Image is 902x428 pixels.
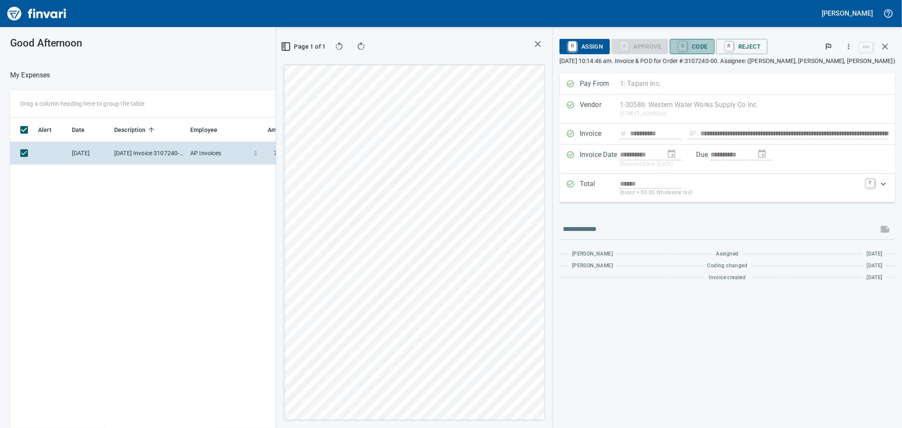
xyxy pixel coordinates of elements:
h5: [PERSON_NAME] [822,9,873,18]
button: Page 1 of 1 [283,39,326,54]
p: [DATE] 10:14:46 am. Invoice & POD for Order #:3107240-00. Assignee: ([PERSON_NAME], [PERSON_NAME]... [559,57,895,65]
div: Coding Required [611,42,668,49]
button: CCode [670,39,715,54]
a: T [866,179,875,187]
button: RAssign [559,39,610,54]
span: Page 1 of 1 [286,41,322,52]
p: Drag a column heading here to group the table [20,99,144,108]
span: Reject [723,39,761,54]
div: Expand [559,174,895,202]
span: 79.20 [274,149,289,157]
span: Date [72,125,85,135]
span: Amount [257,125,289,135]
span: Date [72,125,96,135]
td: [DATE] Invoice 3107240-00 from Western Water Works Supply Co Inc (1-30586) [111,142,187,165]
span: Amount [268,125,289,135]
h3: Good Afternoon [10,37,220,49]
span: Alert [38,125,63,135]
p: (basis + $0.00 Wholesale tax) [620,189,861,197]
button: More [839,37,858,56]
span: [DATE] [867,274,883,282]
span: Assigned [716,250,738,258]
button: Flag [819,37,838,56]
span: Employee [190,125,228,135]
span: Description [114,125,146,135]
span: [DATE] [867,250,883,258]
span: Description [114,125,157,135]
nav: breadcrumb [10,70,50,80]
span: Assign [566,39,603,54]
a: C [679,41,687,51]
span: Alert [38,125,52,135]
button: [PERSON_NAME] [820,7,875,20]
span: [PERSON_NAME] [572,250,613,258]
p: My Expenses [10,70,50,80]
td: [DATE] [69,142,111,165]
span: Invoice created [709,274,746,282]
a: R [725,41,733,51]
span: $ [254,149,257,157]
a: R [568,41,576,51]
a: esc [860,42,873,52]
p: Total [580,179,620,197]
span: Coding changed [707,262,748,270]
button: RReject [716,39,768,54]
span: This records your message into the invoice and notifies anyone mentioned [875,219,895,239]
span: Code [677,39,708,54]
span: Close invoice [858,36,895,57]
span: [PERSON_NAME] [572,262,613,270]
span: [DATE] [867,262,883,270]
td: AP Invoices [187,142,250,165]
img: Finvari [5,3,69,24]
span: Employee [190,125,217,135]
